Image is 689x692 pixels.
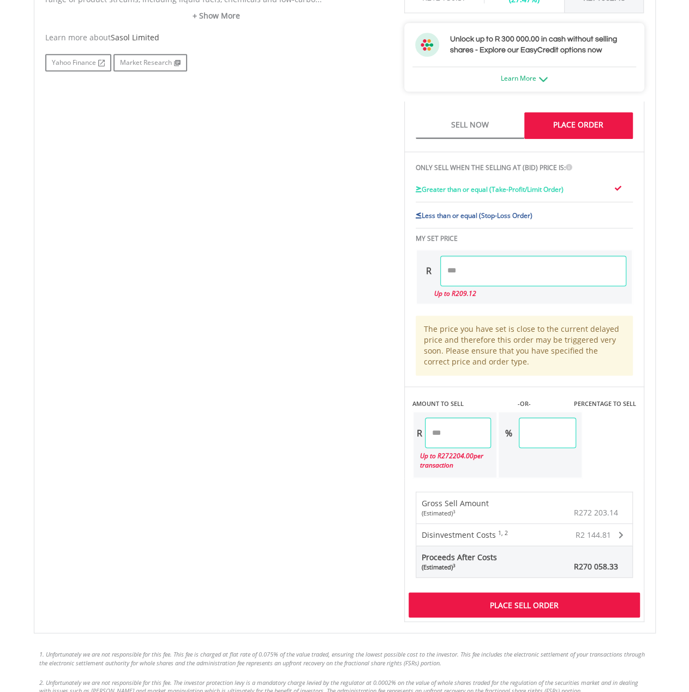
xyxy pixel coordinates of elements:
[412,399,464,408] label: AMOUNT TO SELL
[574,561,618,571] span: R270 058.33
[113,54,187,71] a: Market Research
[499,417,519,448] div: %
[414,417,425,448] div: R
[453,562,456,568] sup: 3
[498,529,508,536] sup: 1, 2
[422,562,497,571] div: (Estimated)
[45,10,388,21] a: + Show More
[574,507,618,517] span: R272 203.14
[456,289,476,298] span: 209.12
[524,112,633,139] a: Place Order
[39,649,650,666] li: 1. Unfortunately we are not responsible for this fee. This fee is charged at flat rate of 0.075% ...
[517,399,530,408] label: -OR-
[414,448,491,472] div: Up to R per transaction
[539,77,548,82] img: ec-arrow-down.png
[576,529,611,539] span: R2 144.81
[45,54,111,71] a: Yahoo Finance
[409,592,640,617] div: Place Sell Order
[422,185,564,194] span: Greater than or equal (Take-Profit/Limit Order)
[416,112,524,139] a: Sell Now
[501,74,548,83] a: Learn More
[422,497,489,517] div: Gross Sell Amount
[422,551,497,571] span: Proceeds After Costs
[415,33,439,57] img: ec-flower.svg
[450,34,633,56] h3: Unlock up to R 300 000.00 in cash without selling shares - Explore our EasyCredit options now
[416,234,633,244] h6: MY SET PRICE
[417,256,440,286] div: R
[422,529,496,539] span: Disinvestment Costs
[111,32,159,43] span: Sasol Limited
[434,286,626,298] div: Up to R
[422,508,489,517] div: (Estimated)
[441,451,474,460] span: 272204.00
[416,163,633,173] h6: ONLY SELL WHEN THE SELLING AT (BID) PRICE IS:
[422,211,532,220] span: Less than or equal (Stop-Loss Order)
[45,32,388,43] div: Learn more about
[453,508,456,514] sup: 3
[416,315,633,375] div: The price you have set is close to the current delayed price and therefore this order may be trig...
[573,399,636,408] label: PERCENTAGE TO SELL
